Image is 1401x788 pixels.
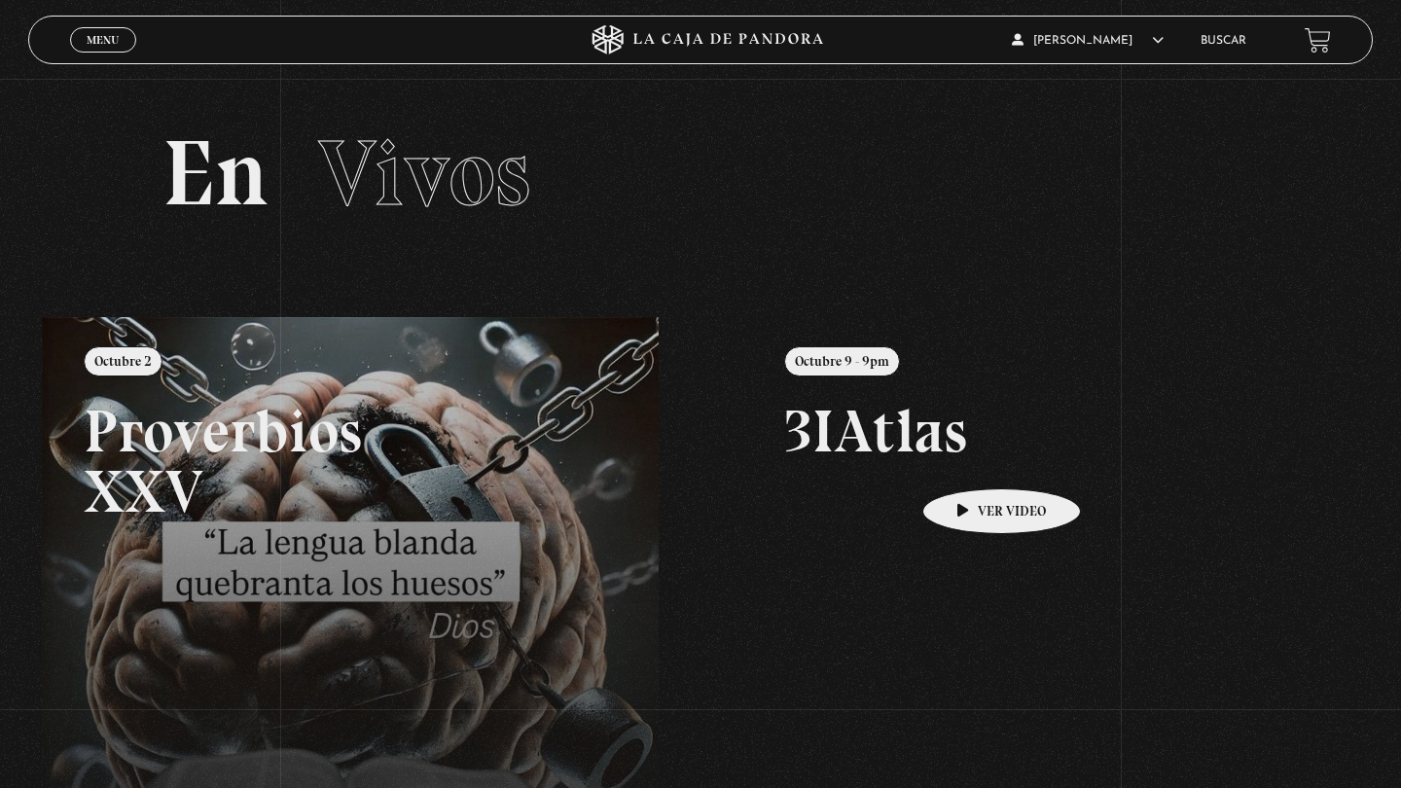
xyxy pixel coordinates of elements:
h2: En [162,127,1239,220]
a: Buscar [1201,35,1246,47]
span: Vivos [318,118,530,229]
a: View your shopping cart [1305,27,1331,54]
span: Menu [87,34,119,46]
span: [PERSON_NAME] [1012,35,1164,47]
span: Cerrar [81,51,126,64]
